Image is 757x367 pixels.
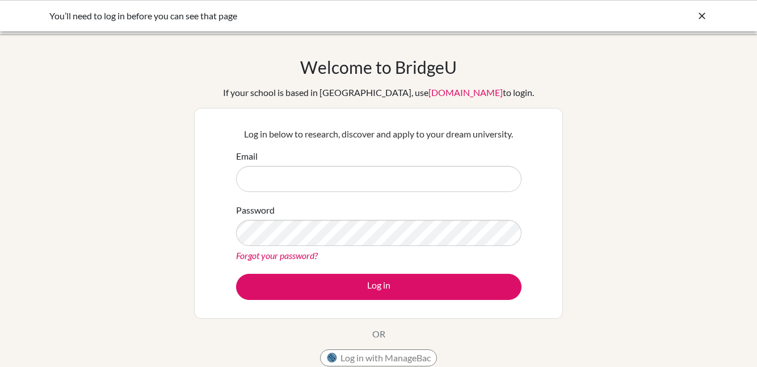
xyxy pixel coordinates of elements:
div: You’ll need to log in before you can see that page [49,9,537,23]
p: OR [372,327,385,341]
a: Forgot your password? [236,250,318,261]
button: Log in [236,274,522,300]
button: Log in with ManageBac [320,349,437,366]
label: Email [236,149,258,163]
a: [DOMAIN_NAME] [428,87,503,98]
label: Password [236,203,275,217]
p: Log in below to research, discover and apply to your dream university. [236,127,522,141]
div: If your school is based in [GEOGRAPHIC_DATA], use to login. [223,86,534,99]
h1: Welcome to BridgeU [300,57,457,77]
